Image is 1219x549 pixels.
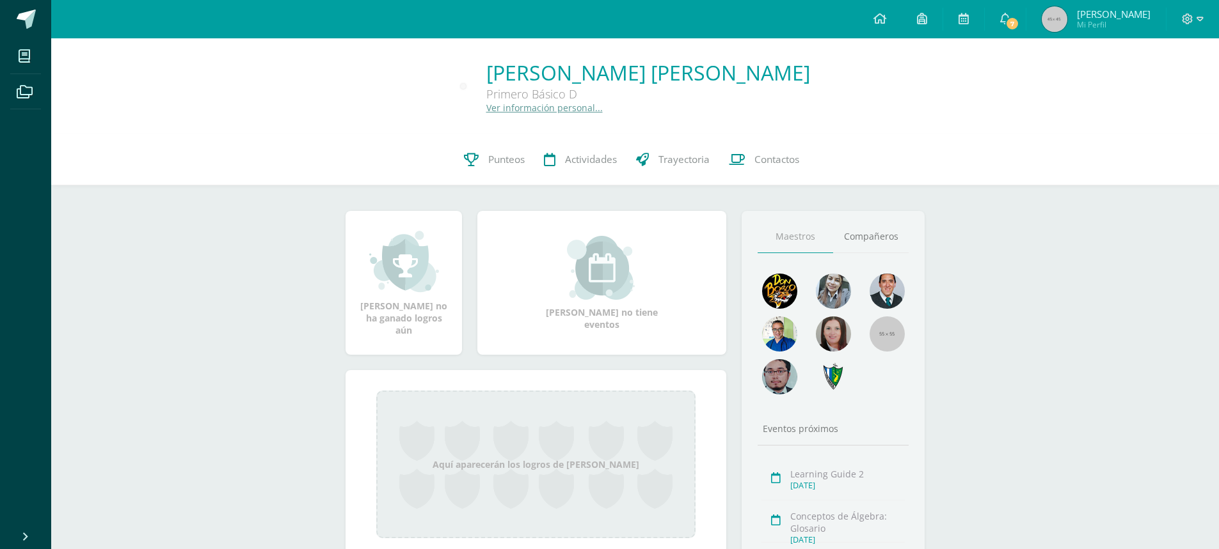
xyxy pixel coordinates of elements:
[816,316,851,352] img: 67c3d6f6ad1c930a517675cdc903f95f.png
[565,153,617,166] span: Actividades
[870,274,905,309] img: eec80b72a0218df6e1b0c014193c2b59.png
[758,220,833,253] a: Maestros
[1077,8,1151,20] span: [PERSON_NAME]
[816,359,851,394] img: 7cab5f6743d087d6deff47ee2e57ce0d.png
[486,86,810,102] div: Primero Básico D
[790,480,905,491] div: [DATE]
[369,229,439,293] img: achievement_small.png
[1005,17,1019,31] span: 7
[790,534,905,545] div: [DATE]
[758,422,909,435] div: Eventos próximos
[454,134,534,185] a: Punteos
[626,134,719,185] a: Trayectoria
[762,316,797,352] img: 10741f48bcca31577cbcd80b61dad2f3.png
[534,134,626,185] a: Actividades
[1077,19,1151,30] span: Mi Perfil
[358,229,449,336] div: [PERSON_NAME] no ha ganado logros aún
[658,153,710,166] span: Trayectoria
[538,236,666,330] div: [PERSON_NAME] no tiene eventos
[762,274,797,309] img: 29fc2a48271e3f3676cb2cb292ff2552.png
[486,59,810,86] a: [PERSON_NAME] [PERSON_NAME]
[486,102,603,114] a: Ver información personal...
[790,468,905,480] div: Learning Guide 2
[833,220,909,253] a: Compañeros
[870,316,905,352] img: 55x55
[719,134,809,185] a: Contactos
[488,153,525,166] span: Punteos
[567,236,637,300] img: event_small.png
[762,359,797,394] img: d0e54f245e8330cebada5b5b95708334.png
[376,390,696,538] div: Aquí aparecerán los logros de [PERSON_NAME]
[754,153,799,166] span: Contactos
[1042,6,1067,32] img: 45x45
[790,510,905,534] div: Conceptos de Álgebra: Glosario
[816,274,851,309] img: 45bd7986b8947ad7e5894cbc9b781108.png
